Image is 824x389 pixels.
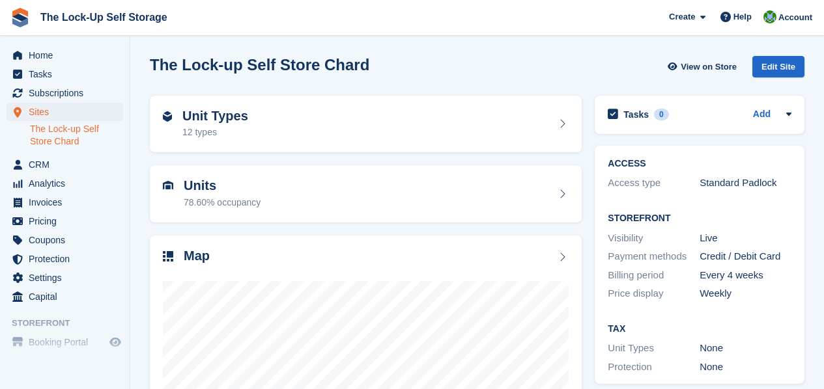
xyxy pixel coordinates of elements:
a: Add [753,107,771,122]
span: View on Store [681,60,737,74]
a: View on Store [666,56,742,77]
img: unit-icn-7be61d7bf1b0ce9d3e12c5938cc71ed9869f7b940bace4675aadf7bd6d80202e.svg [163,181,173,190]
a: menu [7,231,123,249]
h2: Map [184,248,210,263]
a: menu [7,250,123,268]
img: unit-type-icn-2b2737a686de81e16bb02015468b77c625bbabd49415b5ef34ead5e3b44a266d.svg [163,111,172,122]
div: 12 types [182,126,248,139]
div: Protection [608,360,700,375]
div: None [700,341,791,356]
div: Payment methods [608,249,700,264]
div: 78.60% occupancy [184,196,261,209]
span: CRM [29,155,107,174]
a: menu [7,212,123,230]
h2: Tax [608,324,791,334]
div: Standard Padlock [700,176,791,191]
img: map-icn-33ee37083ee616e46c38cad1a60f524a97daa1e2b2c8c0bc3eb3415660979fc1.svg [163,251,173,262]
a: Edit Site [752,56,804,83]
div: Edit Site [752,56,804,77]
span: Sites [29,103,107,121]
a: menu [7,333,123,351]
a: menu [7,174,123,193]
div: Every 4 weeks [700,268,791,283]
span: Coupons [29,231,107,249]
span: Pricing [29,212,107,230]
a: Units 78.60% occupancy [150,165,582,222]
a: menu [7,155,123,174]
span: Storefront [12,317,130,330]
a: menu [7,84,123,102]
a: menu [7,193,123,211]
span: Settings [29,269,107,287]
a: Preview store [107,334,123,350]
a: menu [7,288,123,306]
div: None [700,360,791,375]
span: Tasks [29,65,107,83]
span: Create [669,10,695,23]
div: Unit Types [608,341,700,356]
div: 0 [654,109,669,120]
span: Account [778,11,812,24]
span: Home [29,46,107,64]
span: Subscriptions [29,84,107,102]
a: menu [7,65,123,83]
span: Booking Portal [29,333,107,351]
a: menu [7,103,123,121]
h2: Storefront [608,213,791,224]
span: Invoices [29,193,107,211]
div: Weekly [700,286,791,301]
h2: The Lock-up Self Store Chard [150,56,369,74]
span: Help [733,10,752,23]
a: Unit Types 12 types [150,96,582,153]
a: The Lock-Up Self Storage [35,7,173,28]
span: Protection [29,250,107,268]
h2: Units [184,178,261,193]
div: Price display [608,286,700,301]
span: Analytics [29,174,107,193]
img: stora-icon-8386f47178a22dfd0bd8f6a31ec36ba5ce8667c1dd55bd0f319d3a0aa187defe.svg [10,8,30,27]
img: Andrew Beer [763,10,776,23]
a: The Lock-up Self Store Chard [30,123,123,148]
div: Credit / Debit Card [700,249,791,264]
div: Visibility [608,231,700,246]
h2: Unit Types [182,109,248,124]
h2: Tasks [623,109,649,120]
div: Billing period [608,268,700,283]
a: menu [7,269,123,287]
div: Access type [608,176,700,191]
h2: ACCESS [608,159,791,169]
div: Live [700,231,791,246]
a: menu [7,46,123,64]
span: Capital [29,288,107,306]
